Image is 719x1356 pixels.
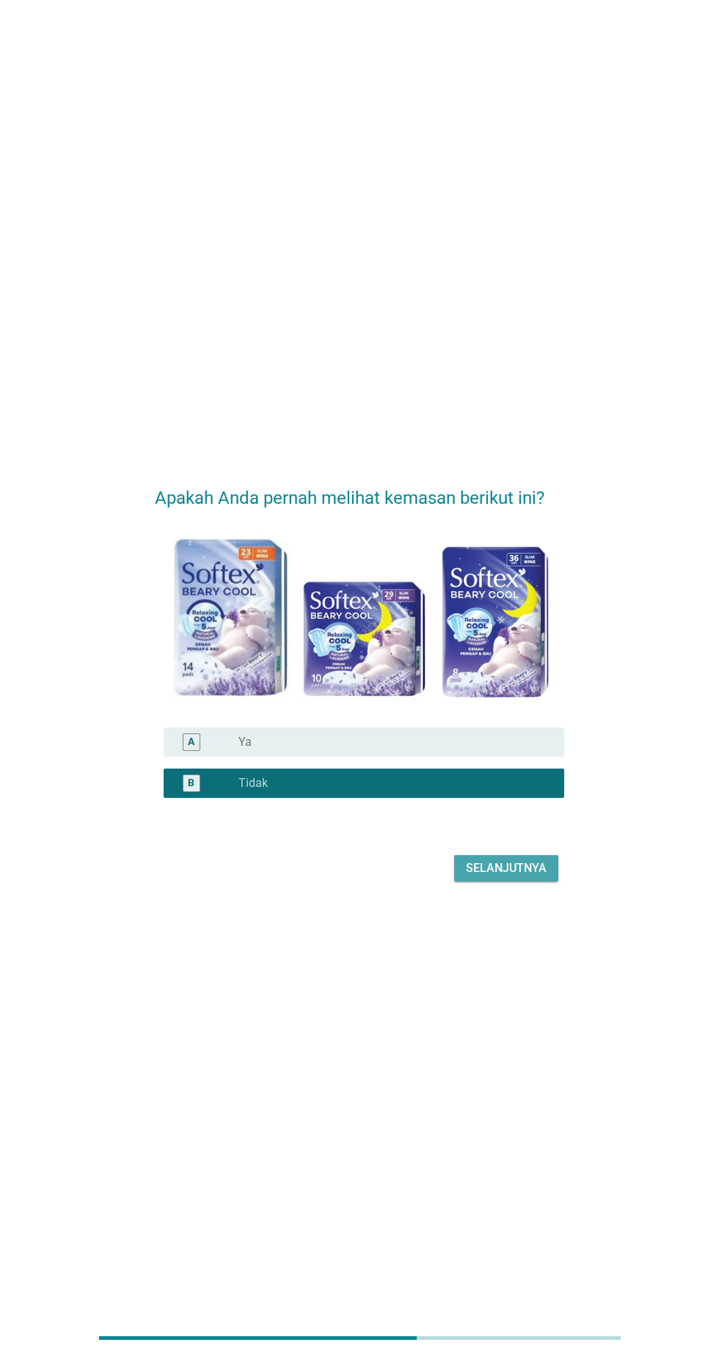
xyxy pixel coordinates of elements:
[238,776,268,791] label: Tidak
[238,735,252,750] label: Ya
[155,470,563,511] h2: Apakah Anda pernah melihat kemasan berikut ini?
[466,860,547,877] div: Selanjutnya
[188,776,194,791] div: B
[188,735,194,750] div: A
[454,855,558,882] button: Selanjutnya
[155,523,563,705] img: 53ca4160-7792-441f-ba0e-6c32c8bc9884-Softex-Beary-Cool.png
